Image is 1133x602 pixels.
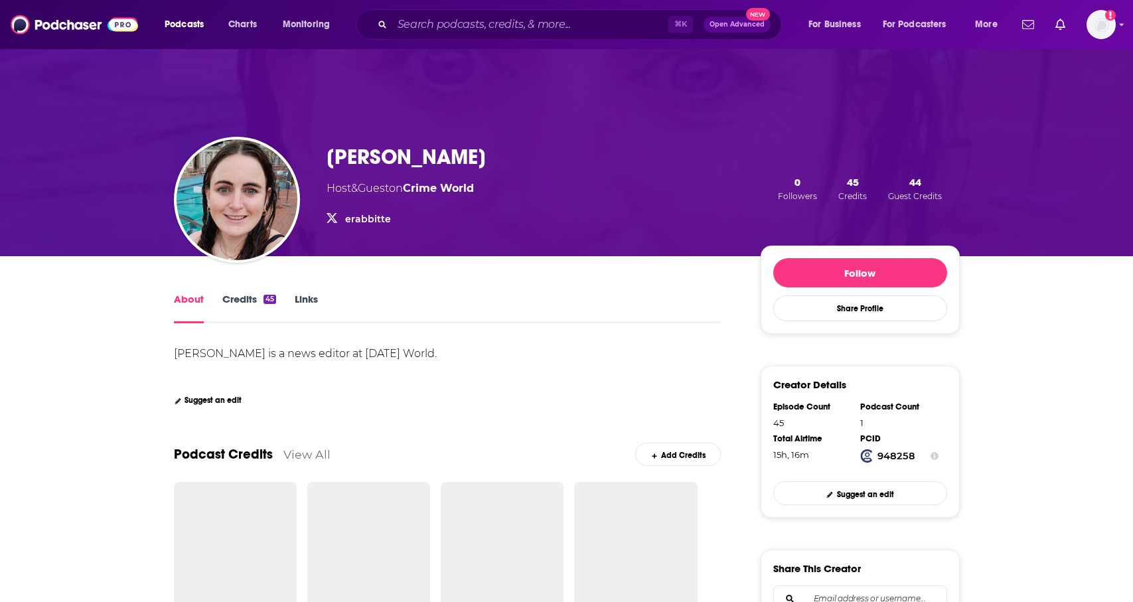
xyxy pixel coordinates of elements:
[1105,10,1116,21] svg: Add a profile image
[174,396,242,405] a: Suggest an edit
[860,449,873,463] img: Podchaser Creator ID logo
[847,176,859,188] span: 45
[222,293,276,323] a: Credits45
[773,295,947,321] button: Share Profile
[1087,10,1116,39] img: User Profile
[283,447,331,461] a: View All
[174,347,437,360] div: [PERSON_NAME] is a news editor at [DATE] World.
[174,446,273,463] a: Podcast Credits
[283,15,330,34] span: Monitoring
[808,15,861,34] span: For Business
[838,191,867,201] span: Credits
[799,14,877,35] button: open menu
[403,182,474,194] a: Crime World
[704,17,771,33] button: Open AdvancedNew
[1050,13,1071,36] a: Show notifications dropdown
[177,139,297,260] img: Eimear Rabbitt
[155,14,221,35] button: open menu
[392,14,668,35] input: Search podcasts, credits, & more...
[389,182,474,194] span: on
[877,450,915,462] strong: 948258
[773,258,947,287] button: Follow
[860,417,939,428] div: 1
[710,21,765,28] span: Open Advanced
[975,15,998,34] span: More
[264,295,276,304] div: 45
[834,175,871,202] button: 45Credits
[860,402,939,412] div: Podcast Count
[773,402,852,412] div: Episode Count
[773,417,852,428] div: 45
[11,12,138,37] img: Podchaser - Follow, Share and Rate Podcasts
[273,14,347,35] button: open menu
[220,14,265,35] a: Charts
[174,293,204,323] a: About
[1087,10,1116,39] button: Show profile menu
[884,175,946,202] button: 44Guest Credits
[345,213,391,225] a: erabbitte
[931,449,939,463] button: Show Info
[228,15,257,34] span: Charts
[635,443,721,466] a: Add Credits
[883,15,946,34] span: For Podcasters
[773,378,846,391] h3: Creator Details
[368,9,794,40] div: Search podcasts, credits, & more...
[966,14,1014,35] button: open menu
[668,16,693,33] span: ⌘ K
[746,8,770,21] span: New
[351,182,358,194] span: &
[773,562,861,575] h3: Share This Creator
[165,15,204,34] span: Podcasts
[774,175,821,202] button: 0Followers
[295,293,318,323] a: Links
[1017,13,1039,36] a: Show notifications dropdown
[909,176,921,188] span: 44
[773,433,852,444] div: Total Airtime
[327,144,486,170] h1: [PERSON_NAME]
[358,182,389,194] span: Guest
[778,191,817,201] span: Followers
[773,449,809,460] span: 15 hours, 16 minutes, 25 seconds
[794,176,800,188] span: 0
[1087,10,1116,39] span: Logged in as patiencebaldacci
[327,182,351,194] span: Host
[888,191,942,201] span: Guest Credits
[773,481,947,504] a: Suggest an edit
[874,14,966,35] button: open menu
[860,433,939,444] div: PCID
